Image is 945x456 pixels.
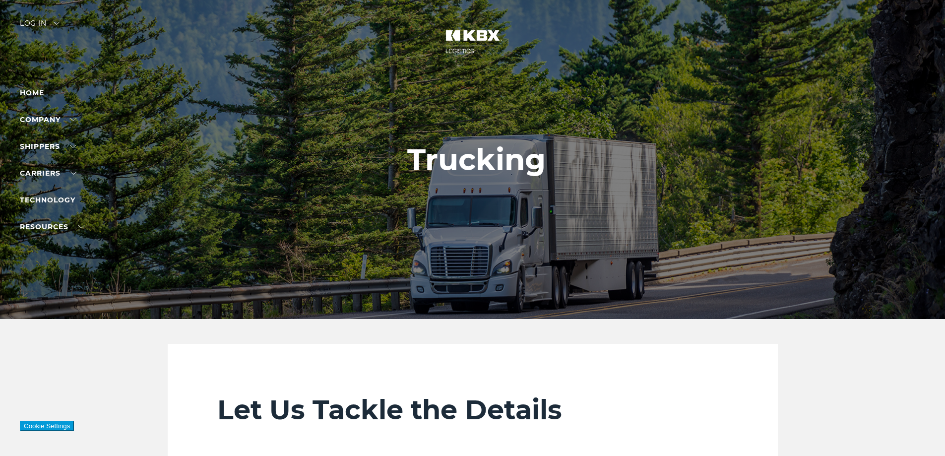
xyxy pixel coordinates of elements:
div: Log in [20,20,60,34]
a: Home [20,88,44,97]
a: Company [20,115,76,124]
a: SHIPPERS [20,142,76,151]
button: Cookie Settings [20,421,74,431]
h1: Trucking [407,143,546,177]
a: RESOURCES [20,222,84,231]
a: Technology [20,195,75,204]
img: kbx logo [436,20,510,64]
a: Carriers [20,169,76,178]
h2: Let Us Tackle the Details [217,393,728,426]
img: arrow [54,22,60,25]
